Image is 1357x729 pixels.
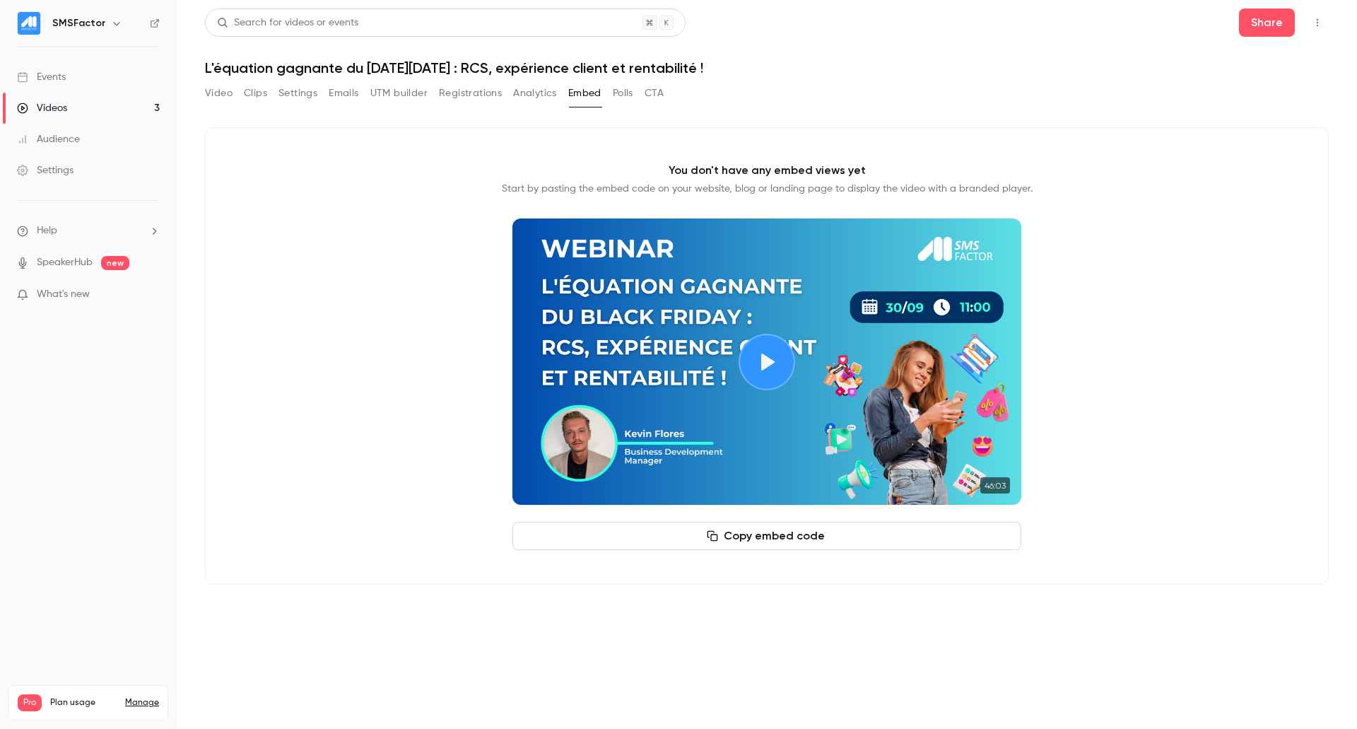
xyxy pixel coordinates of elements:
span: new [101,256,129,270]
li: help-dropdown-opener [17,223,160,238]
iframe: Noticeable Trigger [143,288,160,301]
span: What's new [37,287,90,302]
div: Videos [17,101,67,115]
button: Play video [739,334,795,390]
div: Settings [17,163,74,177]
span: Help [37,223,57,238]
button: Embed [568,82,601,105]
h6: SMSFactor [52,16,105,30]
p: Start by pasting the embed code on your website, blog or landing page to display the video with a... [502,182,1033,196]
button: CTA [645,82,664,105]
div: Audience [17,132,80,146]
button: Polls [613,82,633,105]
button: Settings [278,82,317,105]
button: Emails [329,82,358,105]
div: Search for videos or events [217,16,358,30]
time: 46:03 [980,477,1010,494]
button: Registrations [439,82,502,105]
a: SpeakerHub [37,255,93,270]
img: SMSFactor [18,12,40,35]
button: Copy embed code [512,522,1021,550]
section: Cover [512,218,1021,505]
button: UTM builder [370,82,428,105]
button: Share [1239,8,1295,37]
h1: L'équation gagnante du [DATE][DATE] : RCS, expérience client et rentabilité ! [205,59,1329,76]
span: Plan usage [50,697,117,708]
div: Events [17,70,66,84]
span: Pro [18,694,42,711]
a: Manage [125,697,159,708]
button: Clips [244,82,267,105]
button: Analytics [513,82,557,105]
button: Top Bar Actions [1306,11,1329,34]
p: You don't have any embed views yet [669,162,866,179]
button: Video [205,82,233,105]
